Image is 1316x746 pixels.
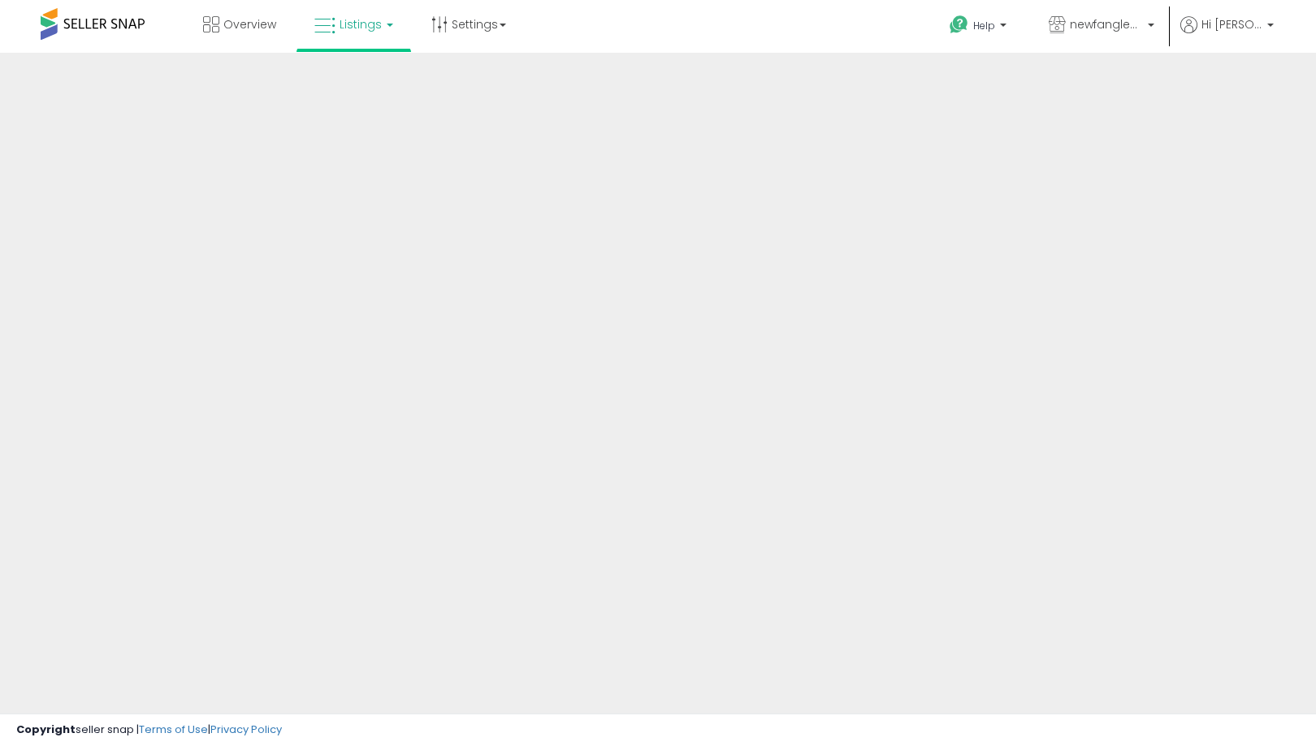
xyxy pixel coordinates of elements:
strong: Copyright [16,722,76,737]
a: Privacy Policy [210,722,282,737]
i: Get Help [949,15,969,35]
a: Help [937,2,1023,53]
span: newfangled networks [1070,16,1143,32]
a: Terms of Use [139,722,208,737]
span: Help [973,19,995,32]
div: seller snap | | [16,722,282,738]
span: Hi [PERSON_NAME] [1201,16,1262,32]
span: Overview [223,16,276,32]
span: Listings [340,16,382,32]
a: Hi [PERSON_NAME] [1180,16,1274,53]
